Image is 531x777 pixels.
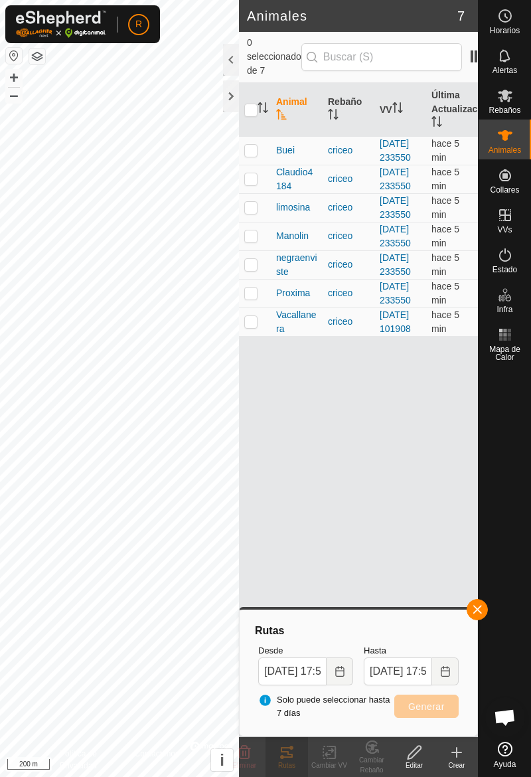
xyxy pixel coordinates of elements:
button: – [6,87,22,103]
span: Buei [276,143,295,157]
span: Ayuda [494,760,516,768]
span: Estado [493,266,517,274]
p-sorticon: Activar para ordenar [276,111,287,122]
p-sorticon: Activar para ordenar [431,118,442,129]
th: VV [374,83,426,137]
a: [DATE] 233550 [380,224,411,248]
a: [DATE] 233550 [380,195,411,220]
div: Cambiar Rebaño [350,755,393,775]
span: limosina [276,201,310,215]
span: 1 sept 2025, 17:46 [431,167,459,191]
span: Infra [496,305,512,313]
span: Eliminar [232,762,256,769]
a: [DATE] 233550 [380,252,411,277]
div: criceo [328,258,369,272]
th: Animal [271,83,323,137]
div: criceo [328,286,369,300]
a: [DATE] 233550 [380,281,411,305]
span: 0 seleccionado de 7 [247,36,301,78]
span: 7 [457,6,465,26]
div: Crear [435,760,478,770]
span: VVs [497,226,512,234]
button: Choose Date [432,657,459,685]
h2: Animales [247,8,457,24]
div: Cambiar VV [308,760,350,770]
span: Vacallanera [276,308,317,336]
div: criceo [328,229,369,243]
span: R [135,17,142,31]
span: 1 sept 2025, 17:46 [431,252,459,277]
span: 1 sept 2025, 17:46 [431,281,459,305]
a: Chat abierto [485,697,525,737]
div: Rutas [265,760,308,770]
span: negraenviste [276,251,317,279]
span: Rebaños [489,106,520,114]
button: i [211,749,233,771]
a: [DATE] 233550 [380,138,411,163]
span: i [220,751,224,769]
span: Horarios [490,27,520,35]
button: Choose Date [327,657,353,685]
span: Proxima [276,286,310,300]
div: Editar [393,760,435,770]
a: [DATE] 101908 [380,309,411,334]
span: Mapa de Calor [482,345,528,361]
a: Contáctenos [135,748,179,772]
img: Logo Gallagher [16,11,106,38]
p-sorticon: Activar para ordenar [392,104,403,115]
div: Rutas [253,623,464,639]
button: Capas del Mapa [29,48,45,64]
th: Rebaño [323,83,374,137]
a: Ayuda [479,736,531,774]
div: criceo [328,172,369,186]
span: Collares [490,186,519,194]
button: Generar [394,695,459,718]
a: Política de Privacidad [60,748,119,772]
span: Animales [489,146,521,154]
input: Buscar (S) [301,43,462,71]
div: criceo [328,201,369,215]
span: Solo puede seleccionar hasta 7 días [258,693,394,719]
label: Hasta [364,644,459,657]
span: 1 sept 2025, 17:46 [431,138,459,163]
p-sorticon: Activar para ordenar [328,111,339,122]
span: Generar [408,701,445,712]
span: Claudio4184 [276,165,317,193]
th: Última Actualización [426,83,478,137]
span: Alertas [493,66,517,74]
p-sorticon: Activar para ordenar [258,104,268,115]
span: 1 sept 2025, 17:46 [431,195,459,220]
button: Restablecer Mapa [6,48,22,64]
span: 1 sept 2025, 17:46 [431,309,459,334]
a: [DATE] 233550 [380,167,411,191]
span: 1 sept 2025, 17:46 [431,224,459,248]
button: + [6,70,22,86]
div: criceo [328,143,369,157]
span: Manolin [276,229,309,243]
label: Desde [258,644,353,657]
div: criceo [328,315,369,329]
